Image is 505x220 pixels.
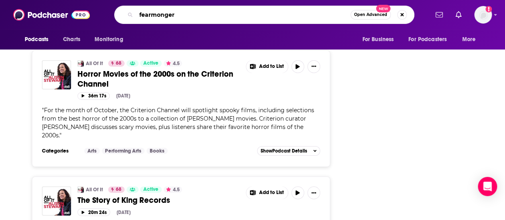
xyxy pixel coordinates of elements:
button: open menu [457,32,486,47]
span: For the month of October, the Criterion Channel will spotlight spooky films, including selections... [42,107,314,139]
button: 20m 24s [77,208,110,216]
a: Active [140,186,162,193]
span: Active [143,186,158,194]
span: Logged in as AtriaBooks [474,6,492,24]
button: open menu [19,32,59,47]
div: [DATE] [117,210,131,215]
button: 4.5 [164,60,182,67]
div: Search podcasts, credits, & more... [114,6,414,24]
img: All Of It [77,186,84,193]
span: " " [42,107,314,139]
button: open menu [403,32,458,47]
span: Show Podcast Details [261,148,307,154]
div: Open Intercom Messenger [478,177,497,196]
span: Monitoring [95,34,123,45]
img: The Story of King Records [42,186,71,216]
span: Active [143,59,158,67]
button: Show More Button [246,60,288,73]
a: Show notifications dropdown [452,8,465,22]
h3: Categories [42,148,78,154]
span: Horror Movies of the 2000s on the Criterion Channel [77,69,233,89]
a: All Of It [86,60,103,67]
span: Add to List [259,190,284,196]
button: 4.5 [164,186,182,193]
button: Show profile menu [474,6,492,24]
button: Show More Button [307,186,320,199]
span: For Podcasters [408,34,447,45]
img: Podchaser - Follow, Share and Rate Podcasts [13,7,90,22]
button: Show More Button [307,60,320,73]
button: open menu [356,32,404,47]
span: More [462,34,476,45]
span: Open Advanced [354,13,387,17]
button: 36m 17s [77,92,110,100]
a: 68 [108,186,125,193]
button: ShowPodcast Details [257,146,320,156]
span: Add to List [259,63,284,69]
button: open menu [89,32,133,47]
a: Performing Arts [102,148,145,154]
img: All Of It [77,60,84,67]
a: Arts [84,148,100,154]
a: Horror Movies of the 2000s on the Criterion Channel [77,69,240,89]
button: Open AdvancedNew [351,10,391,20]
img: Horror Movies of the 2000s on the Criterion Channel [42,60,71,89]
a: Books [147,148,168,154]
span: For Business [362,34,394,45]
a: The Story of King Records [77,195,240,205]
svg: Add a profile image [485,6,492,12]
a: Active [140,60,162,67]
span: 68 [116,186,121,194]
a: All Of It [86,186,103,193]
a: Charts [58,32,85,47]
a: 68 [108,60,125,67]
span: Podcasts [25,34,48,45]
span: The Story of King Records [77,195,170,205]
span: Charts [63,34,80,45]
button: Show More Button [246,186,288,199]
span: 68 [116,59,121,67]
div: [DATE] [116,93,130,99]
span: New [376,5,390,12]
img: User Profile [474,6,492,24]
a: Show notifications dropdown [432,8,446,22]
input: Search podcasts, credits, & more... [136,8,351,21]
